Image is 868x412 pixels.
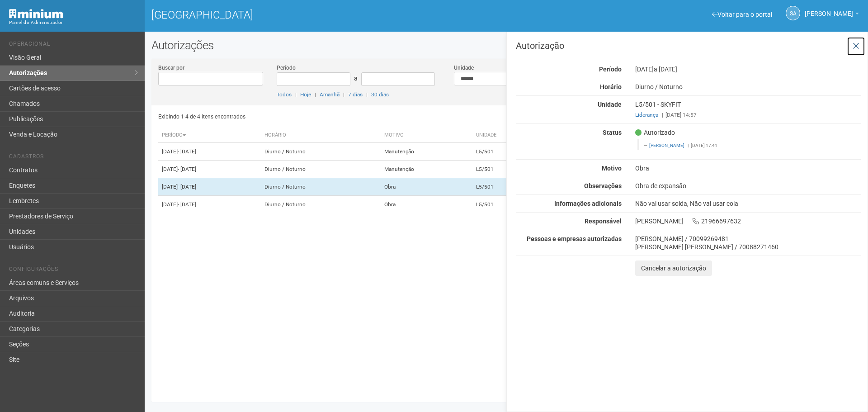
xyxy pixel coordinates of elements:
[635,112,658,118] a: Liderança
[644,142,856,149] footer: [DATE] 17:41
[381,143,472,161] td: Manutenção
[472,178,541,196] td: L5/501
[599,66,622,73] strong: Período
[600,83,622,90] strong: Horário
[158,161,261,178] td: [DATE]
[554,200,622,207] strong: Informações adicionais
[9,19,138,27] div: Painel do Administrador
[371,91,389,98] a: 30 dias
[472,161,541,178] td: L5/501
[158,196,261,213] td: [DATE]
[354,75,358,82] span: a
[300,91,311,98] a: Hoje
[158,178,261,196] td: [DATE]
[635,260,712,276] button: Cancelar a autorização
[9,41,138,50] li: Operacional
[366,91,368,98] span: |
[628,83,868,91] div: Diurno / Noturno
[654,66,677,73] span: a [DATE]
[295,91,297,98] span: |
[381,161,472,178] td: Manutenção
[261,161,381,178] td: Diurno / Noturno
[598,101,622,108] strong: Unidade
[151,9,500,21] h1: [GEOGRAPHIC_DATA]
[584,182,622,189] strong: Observações
[178,148,196,155] span: - [DATE]
[454,64,474,72] label: Unidade
[516,41,861,50] h3: Autorização
[9,266,138,275] li: Configurações
[603,129,622,136] strong: Status
[662,112,663,118] span: |
[628,100,868,119] div: L5/501 - SKYFIT
[158,64,184,72] label: Buscar por
[712,11,772,18] a: Voltar para o portal
[628,217,868,225] div: [PERSON_NAME] 21966697632
[158,110,504,123] div: Exibindo 1-4 de 4 itens encontrados
[277,64,296,72] label: Período
[320,91,340,98] a: Amanhã
[158,143,261,161] td: [DATE]
[649,143,684,148] a: [PERSON_NAME]
[348,91,363,98] a: 7 dias
[602,165,622,172] strong: Motivo
[635,235,861,243] div: [PERSON_NAME] / 70099269481
[158,128,261,143] th: Período
[805,1,853,17] span: Silvio Anjos
[628,199,868,208] div: Não vai usar solda, Não vai usar cola
[178,201,196,208] span: - [DATE]
[472,196,541,213] td: L5/501
[635,128,675,137] span: Autorizado
[527,235,622,242] strong: Pessoas e empresas autorizadas
[628,182,868,190] div: Obra de expansão
[178,166,196,172] span: - [DATE]
[261,128,381,143] th: Horário
[635,243,861,251] div: [PERSON_NAME] [PERSON_NAME] / 70088271460
[261,178,381,196] td: Diurno / Noturno
[688,143,689,148] span: |
[805,11,859,19] a: [PERSON_NAME]
[277,91,292,98] a: Todos
[381,128,472,143] th: Motivo
[315,91,316,98] span: |
[635,111,861,119] div: [DATE] 14:57
[151,38,861,52] h2: Autorizações
[343,91,344,98] span: |
[261,196,381,213] td: Diurno / Noturno
[178,184,196,190] span: - [DATE]
[381,178,472,196] td: Obra
[381,196,472,213] td: Obra
[472,128,541,143] th: Unidade
[786,6,800,20] a: SA
[9,9,63,19] img: Minium
[472,143,541,161] td: L5/501
[261,143,381,161] td: Diurno / Noturno
[585,218,622,225] strong: Responsável
[628,65,868,73] div: [DATE]
[628,164,868,172] div: Obra
[9,153,138,163] li: Cadastros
